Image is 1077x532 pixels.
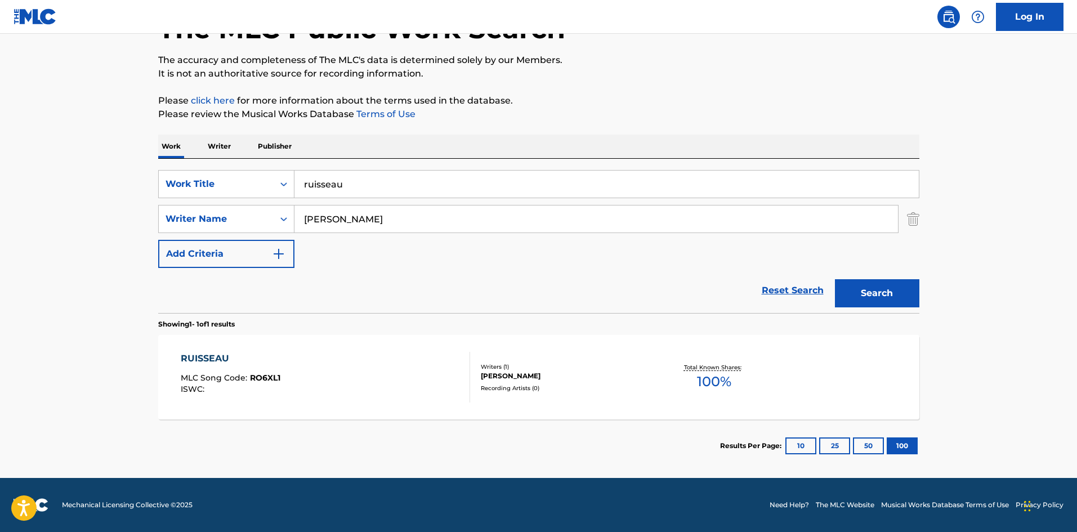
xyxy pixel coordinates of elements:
button: 50 [853,437,884,454]
div: RUISSEAU [181,352,280,365]
a: Log In [996,3,1063,31]
img: help [971,10,985,24]
span: ISWC : [181,384,207,394]
p: Writer [204,135,234,158]
p: Please for more information about the terms used in the database. [158,94,919,108]
span: MLC Song Code : [181,373,250,383]
p: Publisher [254,135,295,158]
a: click here [191,95,235,106]
a: Public Search [937,6,960,28]
p: Work [158,135,184,158]
p: Total Known Shares: [684,363,744,372]
button: 10 [785,437,816,454]
div: [PERSON_NAME] [481,371,651,381]
img: 9d2ae6d4665cec9f34b9.svg [272,247,285,261]
div: Writers ( 1 ) [481,363,651,371]
a: Reset Search [756,278,829,303]
a: Privacy Policy [1016,500,1063,510]
iframe: Chat Widget [1021,478,1077,532]
div: Work Title [166,177,267,191]
p: It is not an authoritative source for recording information. [158,67,919,81]
p: The accuracy and completeness of The MLC's data is determined solely by our Members. [158,53,919,67]
div: Drag [1024,489,1031,523]
span: Mechanical Licensing Collective © 2025 [62,500,193,510]
form: Search Form [158,170,919,313]
span: RO6XL1 [250,373,280,383]
button: Add Criteria [158,240,294,268]
img: Delete Criterion [907,205,919,233]
img: search [942,10,955,24]
img: logo [14,498,48,512]
a: Terms of Use [354,109,415,119]
p: Please review the Musical Works Database [158,108,919,121]
button: 100 [887,437,918,454]
a: RUISSEAUMLC Song Code:RO6XL1ISWC:Writers (1)[PERSON_NAME]Recording Artists (0)Total Known Shares:... [158,335,919,419]
a: Musical Works Database Terms of Use [881,500,1009,510]
p: Results Per Page: [720,441,784,451]
span: 100 % [697,372,731,392]
button: Search [835,279,919,307]
div: Writer Name [166,212,267,226]
div: Help [967,6,989,28]
a: Need Help? [770,500,809,510]
div: Recording Artists ( 0 ) [481,384,651,392]
img: MLC Logo [14,8,57,25]
button: 25 [819,437,850,454]
p: Showing 1 - 1 of 1 results [158,319,235,329]
a: The MLC Website [816,500,874,510]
